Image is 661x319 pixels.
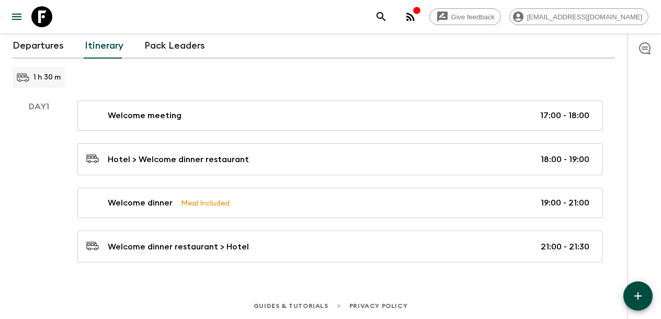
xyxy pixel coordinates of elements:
p: 18:00 - 19:00 [541,153,589,166]
div: [EMAIL_ADDRESS][DOMAIN_NAME] [509,8,648,25]
p: Day 1 [13,100,65,113]
p: Welcome dinner restaurant > Hotel [108,241,249,253]
p: 17:00 - 18:00 [540,109,589,122]
span: [EMAIL_ADDRESS][DOMAIN_NAME] [521,13,648,21]
a: Itinerary [85,33,123,59]
p: Welcome meeting [108,109,181,122]
a: Guides & Tutorials [254,300,328,312]
a: Hotel > Welcome dinner restaurant18:00 - 19:00 [77,143,602,175]
p: 19:00 - 21:00 [541,197,589,209]
p: 21:00 - 21:30 [541,241,589,253]
a: Give feedback [429,8,501,25]
a: Privacy Policy [349,300,407,312]
button: menu [6,6,27,27]
button: search adventures [371,6,392,27]
a: Welcome meeting17:00 - 18:00 [77,100,602,131]
a: Welcome dinnerMeal Included19:00 - 21:00 [77,188,602,218]
p: 1 h 30 m [33,72,61,83]
p: Hotel > Welcome dinner restaurant [108,153,249,166]
span: Give feedback [446,13,500,21]
a: Departures [13,33,64,59]
a: Pack Leaders [144,33,205,59]
p: Meal Included [181,197,230,209]
p: Welcome dinner [108,197,173,209]
a: Welcome dinner restaurant > Hotel21:00 - 21:30 [77,231,602,263]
